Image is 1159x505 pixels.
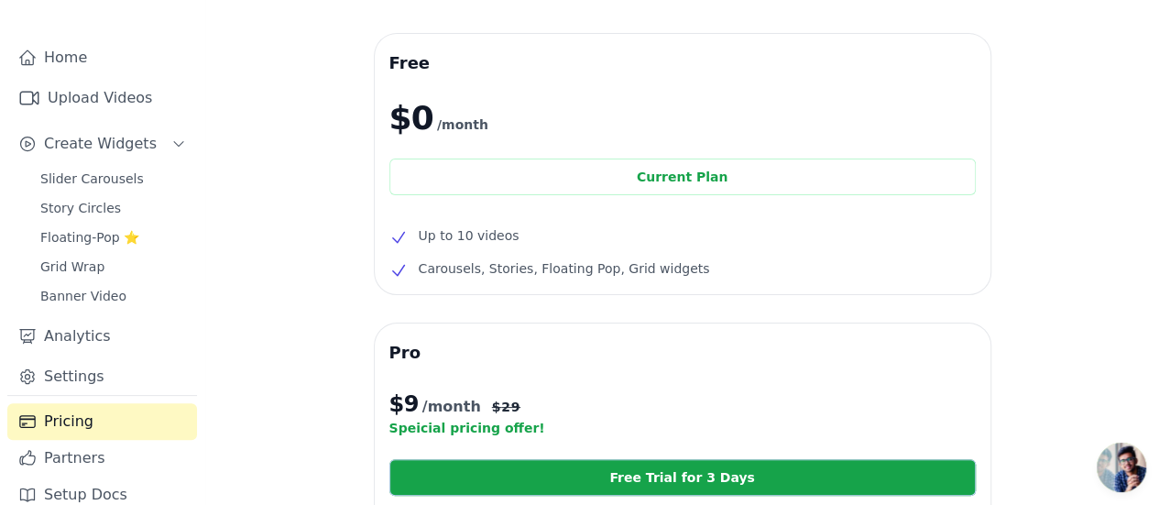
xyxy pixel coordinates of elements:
[7,403,197,440] a: Pricing
[40,170,144,188] span: Slider Carousels
[40,199,121,217] span: Story Circles
[7,318,197,355] a: Analytics
[419,225,519,247] span: Up to 10 videos
[419,258,710,280] span: Carousels, Stories, Floating Pop, Grid widgets
[437,114,488,136] span: /month
[29,225,197,250] a: Floating-Pop ⭐
[7,39,197,76] a: Home
[389,419,976,437] p: Speicial pricing offer!
[389,390,419,419] span: $ 9
[44,133,157,155] span: Create Widgets
[29,195,197,221] a: Story Circles
[40,287,126,305] span: Banner Video
[7,440,197,477] a: Partners
[389,49,976,78] h3: Free
[7,358,197,395] a: Settings
[29,166,197,192] a: Slider Carousels
[29,254,197,280] a: Grid Wrap
[40,258,104,276] span: Grid Wrap
[389,459,976,496] a: Free Trial for 3 Days
[7,126,197,162] button: Create Widgets
[40,228,139,247] span: Floating-Pop ⭐
[492,398,520,416] span: $ 29
[29,283,197,309] a: Banner Video
[389,100,433,137] span: $0
[1097,443,1146,492] div: Avoin keskustelu
[7,80,197,116] a: Upload Videos
[422,396,481,418] span: /month
[389,338,976,368] h3: Pro
[389,159,976,195] div: Current Plan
